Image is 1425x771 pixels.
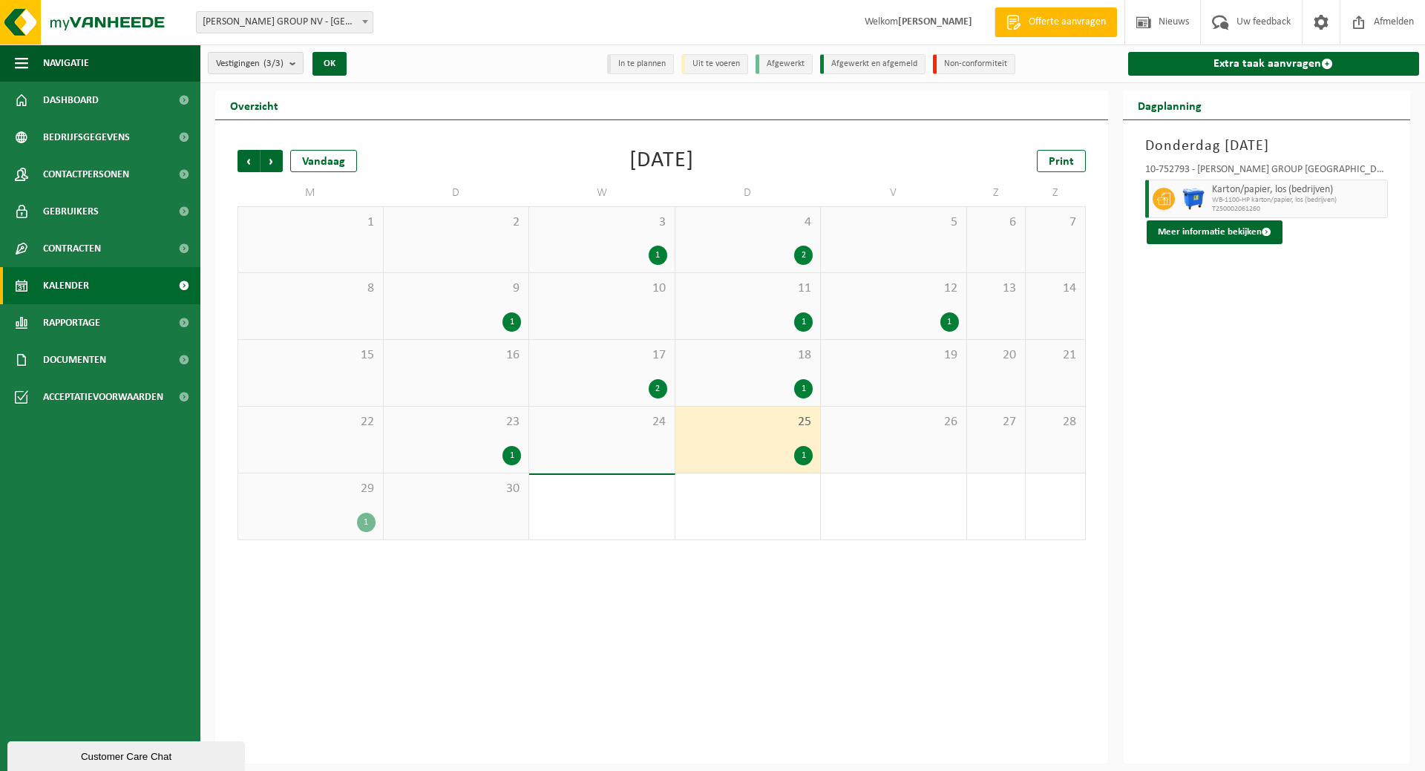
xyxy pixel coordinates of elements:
[649,246,667,265] div: 1
[756,54,813,74] li: Afgewerkt
[1212,205,1384,214] span: T250002061260
[391,481,522,497] span: 30
[246,214,376,231] span: 1
[216,53,284,75] span: Vestigingen
[1026,180,1085,206] td: Z
[537,214,667,231] span: 3
[1212,196,1384,205] span: WB-1100-HP karton/papier, los (bedrijven)
[940,312,959,332] div: 1
[391,214,522,231] span: 2
[391,347,522,364] span: 16
[898,16,972,27] strong: [PERSON_NAME]
[7,738,248,771] iframe: chat widget
[974,347,1018,364] span: 20
[43,45,89,82] span: Navigatie
[1145,165,1389,180] div: 10-752793 - [PERSON_NAME] GROUP [GEOGRAPHIC_DATA] - [GEOGRAPHIC_DATA]
[1128,52,1420,76] a: Extra taak aanvragen
[43,378,163,416] span: Acceptatievoorwaarden
[794,246,813,265] div: 2
[828,414,959,430] span: 26
[43,193,99,230] span: Gebruikers
[821,180,967,206] td: V
[1212,184,1384,196] span: Karton/papier, los (bedrijven)
[237,150,260,172] span: Vorige
[197,12,373,33] span: LEMAHIEU GROUP NV - GENT
[794,379,813,398] div: 1
[683,347,813,364] span: 18
[261,150,283,172] span: Volgende
[43,304,100,341] span: Rapportage
[537,414,667,430] span: 24
[43,267,89,304] span: Kalender
[1033,347,1077,364] span: 21
[1033,214,1077,231] span: 7
[237,180,384,206] td: M
[43,230,101,267] span: Contracten
[1182,188,1205,210] img: WB-1100-HPE-BE-01
[794,312,813,332] div: 1
[675,180,822,206] td: D
[357,513,376,532] div: 1
[246,347,376,364] span: 15
[683,214,813,231] span: 4
[974,280,1018,297] span: 13
[967,180,1026,206] td: Z
[384,180,530,206] td: D
[215,91,293,119] h2: Overzicht
[1145,135,1389,157] h3: Donderdag [DATE]
[246,280,376,297] span: 8
[1037,150,1086,172] a: Print
[43,341,106,378] span: Documenten
[43,82,99,119] span: Dashboard
[828,214,959,231] span: 5
[537,280,667,297] span: 10
[794,446,813,465] div: 1
[649,379,667,398] div: 2
[1049,156,1074,168] span: Print
[246,481,376,497] span: 29
[208,52,304,74] button: Vestigingen(3/3)
[629,150,694,172] div: [DATE]
[681,54,748,74] li: Uit te voeren
[290,150,357,172] div: Vandaag
[1123,91,1216,119] h2: Dagplanning
[263,59,284,68] count: (3/3)
[502,312,521,332] div: 1
[391,280,522,297] span: 9
[312,52,347,76] button: OK
[683,280,813,297] span: 11
[1033,280,1077,297] span: 14
[974,414,1018,430] span: 27
[974,214,1018,231] span: 6
[529,180,675,206] td: W
[537,347,667,364] span: 17
[995,7,1117,37] a: Offerte aanvragen
[828,347,959,364] span: 19
[196,11,373,33] span: LEMAHIEU GROUP NV - GENT
[43,119,130,156] span: Bedrijfsgegevens
[43,156,129,193] span: Contactpersonen
[1033,414,1077,430] span: 28
[246,414,376,430] span: 22
[391,414,522,430] span: 23
[828,280,959,297] span: 12
[933,54,1015,74] li: Non-conformiteit
[820,54,926,74] li: Afgewerkt en afgemeld
[502,446,521,465] div: 1
[1147,220,1282,244] button: Meer informatie bekijken
[683,414,813,430] span: 25
[1025,15,1110,30] span: Offerte aanvragen
[607,54,674,74] li: In te plannen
